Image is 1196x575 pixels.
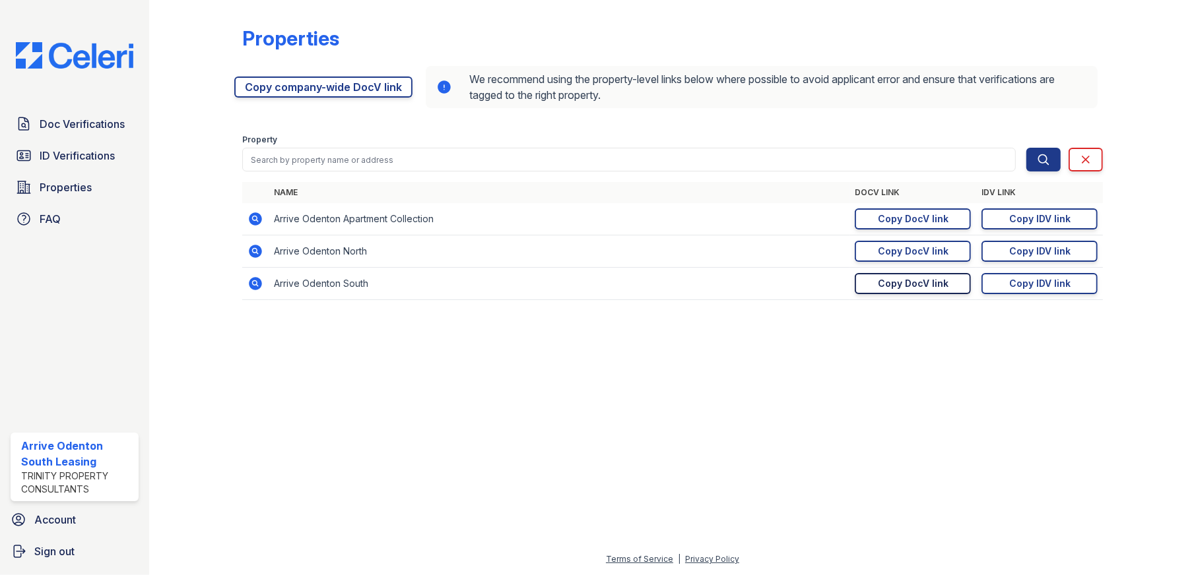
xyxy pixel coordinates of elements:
[21,469,133,496] div: Trinity Property Consultants
[878,212,948,226] div: Copy DocV link
[5,42,144,69] img: CE_Logo_Blue-a8612792a0a2168367f1c8372b55b34899dd931a85d93a1a3d3e32e68fde9ad4.png
[40,116,125,132] span: Doc Verifications
[11,206,139,232] a: FAQ
[21,438,133,469] div: Arrive Odenton South Leasing
[269,203,850,235] td: Arrive Odenton Apartment Collection
[855,273,971,294] a: Copy DocV link
[1009,245,1071,258] div: Copy IDV link
[981,208,1098,229] a: Copy IDV link
[11,111,139,137] a: Doc Verifications
[34,543,75,559] span: Sign out
[855,241,971,262] a: Copy DocV link
[1009,277,1071,290] div: Copy IDV link
[855,208,971,229] a: Copy DocV link
[685,554,739,564] a: Privacy Policy
[5,538,144,564] a: Sign out
[11,174,139,200] a: Properties
[678,554,681,564] div: |
[981,273,1098,294] a: Copy IDV link
[11,142,139,169] a: ID Verifications
[5,506,144,533] a: Account
[34,512,76,528] span: Account
[426,66,1098,108] div: We recommend using the property-level links below where possible to avoid applicant error and ens...
[40,148,115,164] span: ID Verifications
[878,277,948,290] div: Copy DocV link
[606,554,673,564] a: Terms of Service
[40,179,92,195] span: Properties
[269,235,850,268] td: Arrive Odenton North
[849,182,976,203] th: DocV Link
[878,245,948,258] div: Copy DocV link
[40,211,61,227] span: FAQ
[242,26,339,50] div: Properties
[269,268,850,300] td: Arrive Odenton South
[269,182,850,203] th: Name
[234,76,413,98] a: Copy company-wide DocV link
[981,241,1098,262] a: Copy IDV link
[976,182,1103,203] th: IDV Link
[242,148,1016,171] input: Search by property name or address
[1009,212,1071,226] div: Copy IDV link
[242,135,277,145] label: Property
